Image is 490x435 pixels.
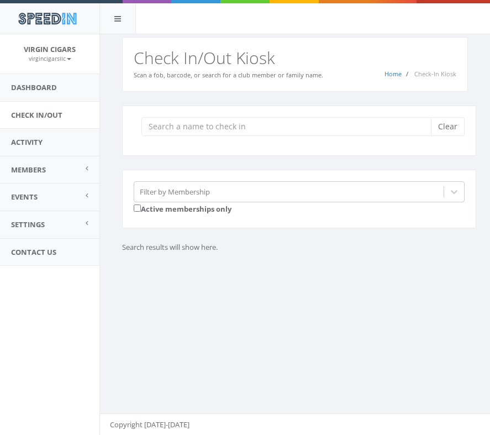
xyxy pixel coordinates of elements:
small: virgincigarsllc [29,55,71,62]
span: Check-In Kiosk [414,70,456,78]
h2: Check In/Out Kiosk [134,49,456,67]
a: Home [384,70,402,78]
input: Active memberships only [134,205,141,212]
span: Members [11,165,46,175]
a: virgincigarsllc [29,53,71,63]
img: speedin_logo.png [13,8,82,29]
span: Contact Us [11,247,56,257]
span: Settings [11,219,45,229]
span: Events [11,192,38,202]
label: Active memberships only [134,202,231,214]
p: Search results will show here. [122,242,468,253]
span: Virgin Cigars [24,44,76,54]
button: Clear [431,117,465,136]
input: Search a name to check in [141,117,439,136]
div: Filter by Membership [140,186,210,197]
small: Scan a fob, barcode, or search for a club member or family name. [134,71,323,79]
